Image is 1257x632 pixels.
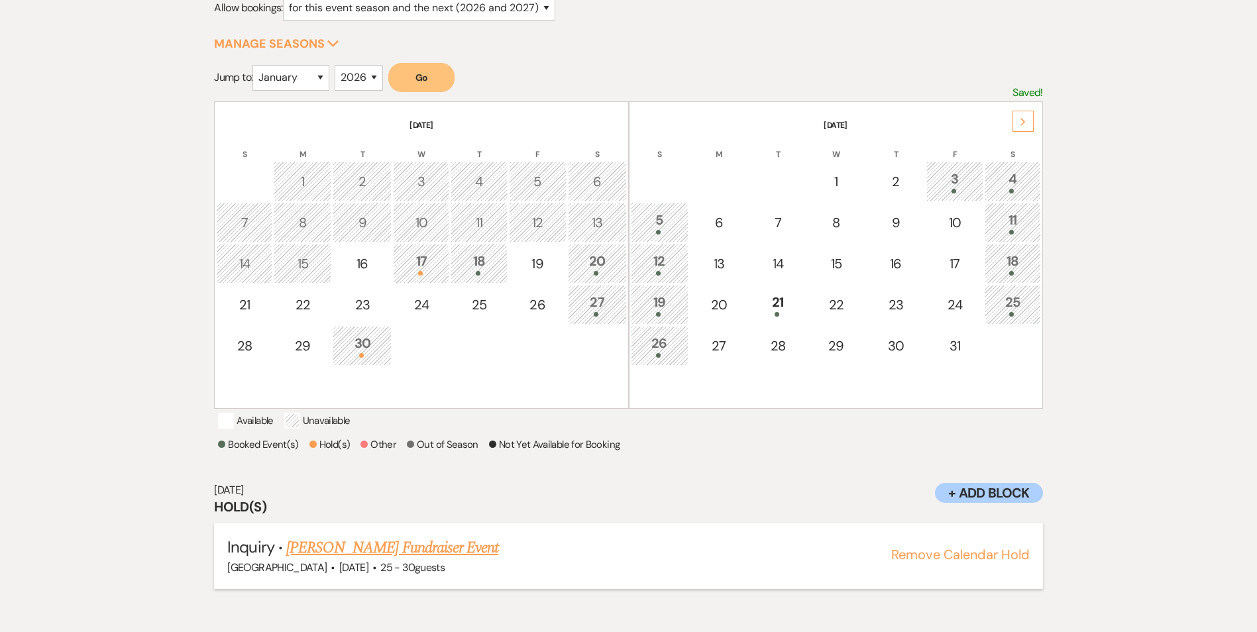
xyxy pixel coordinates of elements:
h3: Hold(s) [214,498,1042,516]
button: Manage Seasons [214,38,339,50]
div: 9 [340,213,384,233]
div: 10 [400,213,442,233]
div: 30 [874,336,918,356]
div: 20 [697,295,741,315]
span: [GEOGRAPHIC_DATA] [227,560,327,574]
div: 29 [281,336,324,356]
p: Unavailable [284,413,351,429]
div: 23 [340,295,384,315]
th: T [333,132,392,160]
button: Go [388,63,455,92]
div: 16 [340,254,384,274]
p: Saved! [1012,84,1042,101]
span: Jump to: [214,70,252,84]
p: Hold(s) [309,437,351,452]
h6: [DATE] [214,483,1042,498]
p: Booked Event(s) [218,437,298,452]
span: [DATE] [339,560,368,574]
th: M [690,132,749,160]
th: F [926,132,983,160]
div: 20 [575,251,620,276]
div: 19 [638,292,681,317]
div: 6 [697,213,741,233]
div: 27 [575,292,620,317]
div: 11 [992,210,1034,235]
button: Remove Calendar Hold [891,548,1030,561]
div: 25 [992,292,1034,317]
div: 29 [815,336,858,356]
div: 18 [458,251,500,276]
div: 11 [458,213,500,233]
div: 3 [400,172,442,191]
div: 28 [223,336,265,356]
th: [DATE] [631,103,1041,131]
p: Available [218,413,273,429]
th: T [451,132,507,160]
th: S [216,132,272,160]
div: 17 [934,254,975,274]
div: 14 [223,254,265,274]
div: 2 [340,172,384,191]
div: 24 [934,295,975,315]
div: 16 [874,254,918,274]
th: M [274,132,331,160]
div: 8 [815,213,858,233]
div: 25 [458,295,500,315]
a: [PERSON_NAME] Fundraiser Event [286,536,498,560]
div: 12 [516,213,559,233]
div: 5 [638,210,681,235]
div: 13 [697,254,741,274]
span: Allow bookings: [214,1,282,15]
th: W [393,132,449,160]
th: T [749,132,806,160]
th: [DATE] [216,103,626,131]
div: 30 [340,333,384,358]
div: 27 [697,336,741,356]
th: F [509,132,567,160]
div: 18 [992,251,1034,276]
div: 28 [757,336,798,356]
div: 14 [757,254,798,274]
div: 1 [815,172,858,191]
div: 12 [638,251,681,276]
div: 19 [516,254,559,274]
th: T [867,132,926,160]
div: 26 [516,295,559,315]
div: 10 [934,213,975,233]
div: 6 [575,172,620,191]
div: 2 [874,172,918,191]
div: 26 [638,333,681,358]
div: 13 [575,213,620,233]
p: Out of Season [407,437,478,452]
p: Other [360,437,396,452]
div: 15 [281,254,324,274]
span: 25 - 30 guests [380,560,445,574]
div: 5 [516,172,559,191]
span: Inquiry [227,537,274,557]
div: 21 [757,292,798,317]
th: S [985,132,1041,160]
div: 21 [223,295,265,315]
div: 4 [458,172,500,191]
div: 15 [815,254,858,274]
div: 7 [223,213,265,233]
div: 8 [281,213,324,233]
div: 7 [757,213,798,233]
div: 1 [281,172,324,191]
th: W [808,132,865,160]
button: + Add Block [935,483,1042,503]
th: S [631,132,688,160]
div: 24 [400,295,442,315]
div: 23 [874,295,918,315]
div: 31 [934,336,975,356]
div: 9 [874,213,918,233]
th: S [568,132,627,160]
p: Not Yet Available for Booking [489,437,620,452]
div: 22 [281,295,324,315]
div: 17 [400,251,442,276]
div: 4 [992,169,1034,193]
div: 22 [815,295,858,315]
div: 3 [934,169,975,193]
